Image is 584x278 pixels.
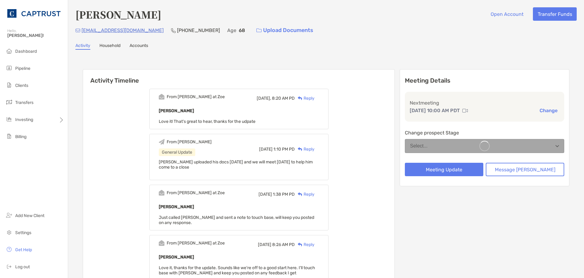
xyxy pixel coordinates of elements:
[272,242,295,247] span: 8:26 AM PD
[82,27,164,34] p: [EMAIL_ADDRESS][DOMAIN_NAME]
[159,255,194,260] b: [PERSON_NAME]
[7,2,61,24] img: CAPTRUST Logo
[410,99,559,107] p: Next meeting
[298,243,302,247] img: Reply icon
[167,241,225,246] div: From [PERSON_NAME] at Zoe
[5,263,13,270] img: logout icon
[5,133,13,140] img: billing icon
[295,95,315,102] div: Reply
[533,7,577,21] button: Transfer Funds
[15,264,30,269] span: Log out
[405,77,564,84] p: Meeting Details
[410,107,460,114] p: [DATE] 10:00 AM PDT
[295,191,315,198] div: Reply
[15,213,44,218] span: Add New Client
[259,147,273,152] span: [DATE]
[5,229,13,236] img: settings icon
[167,94,225,99] div: From [PERSON_NAME] at Zoe
[15,117,33,122] span: Investing
[75,7,161,21] h4: [PERSON_NAME]
[5,64,13,72] img: pipeline icon
[486,7,528,21] button: Open Account
[272,96,295,101] span: 8:20 AM PD
[259,192,272,197] span: [DATE]
[159,215,314,225] span: Just called [PERSON_NAME] and sent a note to touch base, will keep you posted on any response.
[15,134,26,139] span: Billing
[159,139,165,145] img: Event icon
[15,83,28,88] span: Clients
[15,230,31,235] span: Settings
[159,94,165,100] img: Event icon
[405,129,564,137] p: Change prospect Stage
[167,139,212,144] div: From [PERSON_NAME]
[159,265,315,276] span: Love it, thanks for the update. Sounds like we're off to a good start here. I'll touch base with ...
[159,148,195,156] div: General Update
[227,27,236,34] p: Age
[159,190,165,196] img: Event icon
[159,240,165,246] img: Event icon
[159,119,255,124] span: Love it! That's great to hear, thanks for the udpate
[15,66,30,71] span: Pipeline
[15,100,33,105] span: Transfers
[15,49,37,54] span: Dashboard
[15,247,32,252] span: Get Help
[99,43,120,50] a: Household
[177,27,220,34] p: [PHONE_NUMBER]
[159,108,194,113] b: [PERSON_NAME]
[75,43,90,50] a: Activity
[5,246,13,253] img: get-help icon
[298,96,302,100] img: Reply icon
[130,43,148,50] a: Accounts
[5,98,13,106] img: transfers icon
[298,192,302,196] img: Reply icon
[239,27,245,34] p: 68
[258,242,271,247] span: [DATE]
[295,146,315,152] div: Reply
[167,190,225,195] div: From [PERSON_NAME] at Zoe
[5,116,13,123] img: investing icon
[462,108,468,113] img: communication type
[159,159,313,170] span: [PERSON_NAME] uploaded his docs [DATE] and we will meet [DATE] to help him come to a close
[171,28,176,33] img: Phone Icon
[75,29,80,32] img: Email Icon
[257,96,271,101] span: [DATE],
[5,47,13,55] img: dashboard icon
[7,33,64,38] span: [PERSON_NAME]!
[256,28,262,33] img: button icon
[252,24,317,37] a: Upload Documents
[5,212,13,219] img: add_new_client icon
[273,192,295,197] span: 1:38 PM PD
[298,147,302,151] img: Reply icon
[159,204,194,209] b: [PERSON_NAME]
[405,163,483,176] button: Meeting Update
[83,69,395,84] h6: Activity Timeline
[5,81,13,89] img: clients icon
[295,241,315,248] div: Reply
[486,163,564,176] button: Message [PERSON_NAME]
[273,147,295,152] span: 1:10 PM PD
[538,107,559,114] button: Change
